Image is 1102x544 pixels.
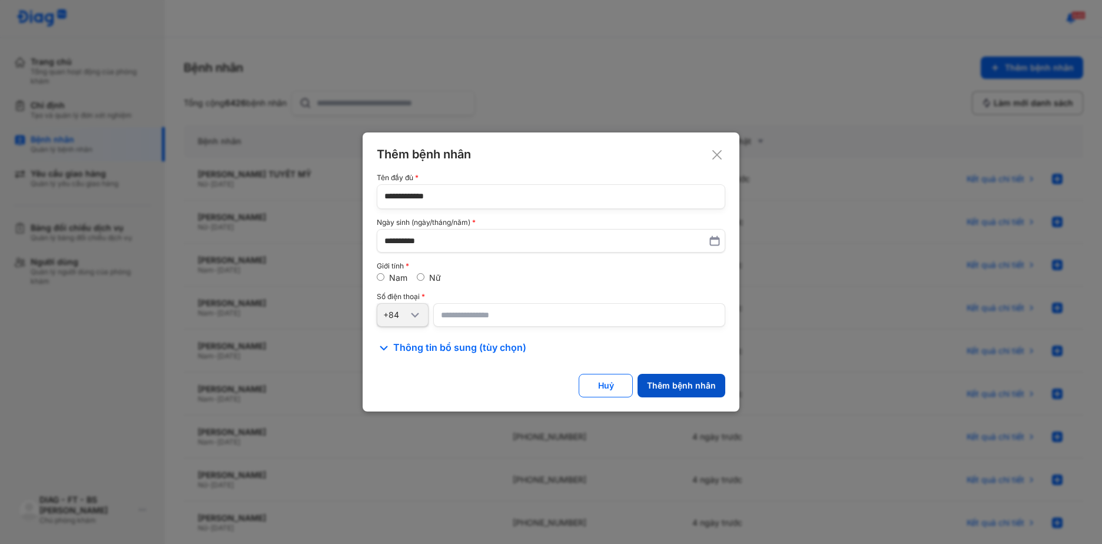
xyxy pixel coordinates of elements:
[389,273,407,283] label: Nam
[393,341,526,355] span: Thông tin bổ sung (tùy chọn)
[377,218,725,227] div: Ngày sinh (ngày/tháng/năm)
[647,380,716,391] div: Thêm bệnh nhân
[377,147,725,162] div: Thêm bệnh nhân
[377,174,725,182] div: Tên đầy đủ
[377,293,725,301] div: Số điện thoại
[638,374,725,397] button: Thêm bệnh nhân
[429,273,441,283] label: Nữ
[383,310,408,320] div: +84
[377,262,725,270] div: Giới tính
[579,374,633,397] button: Huỷ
